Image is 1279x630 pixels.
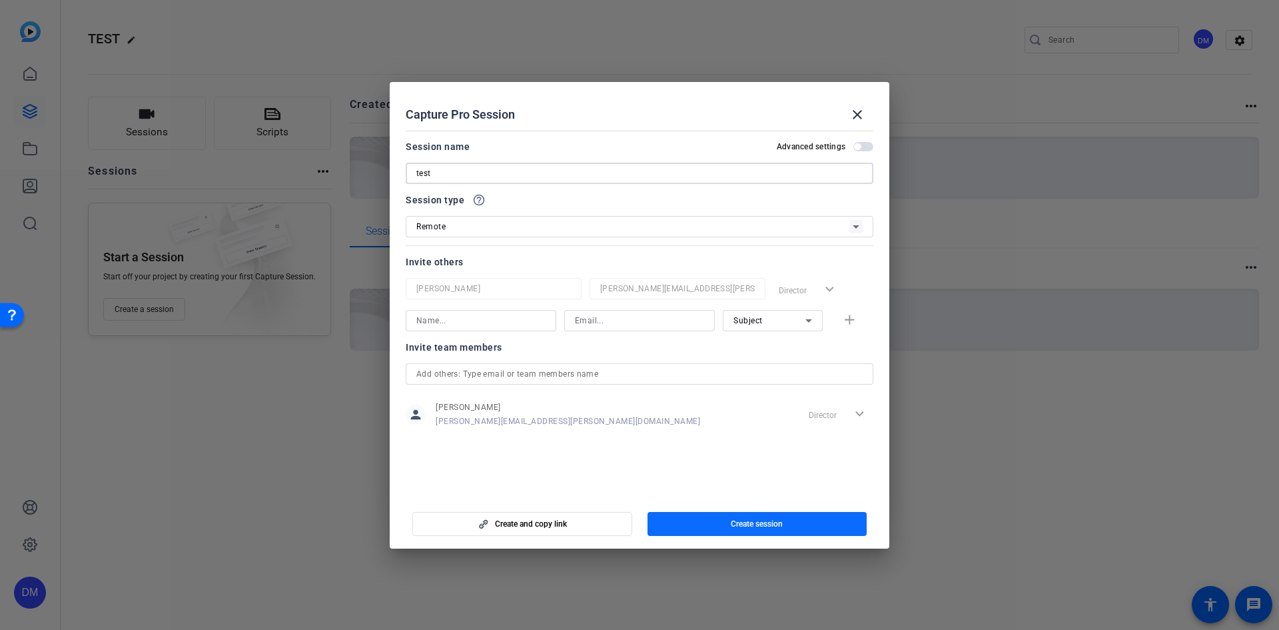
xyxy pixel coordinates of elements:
[406,139,470,155] div: Session name
[436,416,700,427] span: [PERSON_NAME][EMAIL_ADDRESS][PERSON_NAME][DOMAIN_NAME]
[406,339,873,355] div: Invite team members
[436,402,700,413] span: [PERSON_NAME]
[406,405,426,425] mat-icon: person
[406,254,873,270] div: Invite others
[416,281,571,297] input: Name...
[575,313,704,329] input: Email...
[731,519,783,529] span: Create session
[416,366,863,382] input: Add others: Type email or team members name
[416,222,446,231] span: Remote
[472,193,486,207] mat-icon: help_outline
[416,313,546,329] input: Name...
[777,141,845,152] h2: Advanced settings
[406,192,464,208] span: Session type
[647,512,867,536] button: Create session
[849,107,865,123] mat-icon: close
[412,512,632,536] button: Create and copy link
[416,165,863,181] input: Enter Session Name
[406,99,873,131] div: Capture Pro Session
[733,316,763,325] span: Subject
[600,281,755,297] input: Email...
[495,519,567,529] span: Create and copy link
